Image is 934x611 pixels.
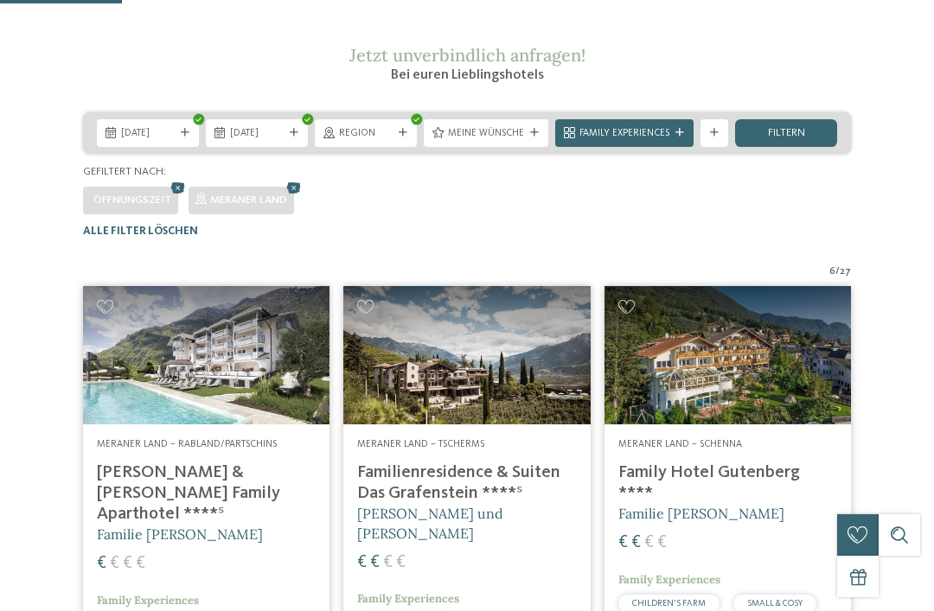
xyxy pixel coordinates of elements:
[618,572,720,587] span: Family Experiences
[396,554,406,571] span: €
[83,166,166,177] span: Gefiltert nach:
[83,226,198,237] span: Alle Filter löschen
[121,127,175,141] span: [DATE]
[210,194,287,206] span: Meraner Land
[357,462,576,504] h4: Familienresidence & Suiten Das Grafenstein ****ˢ
[618,439,742,449] span: Meraner Land – Schenna
[230,127,284,141] span: [DATE]
[136,555,145,572] span: €
[605,286,851,424] img: Family Hotel Gutenberg ****
[349,44,585,66] span: Jetzt unverbindlich anfragen!
[339,127,393,141] span: Region
[343,286,590,424] img: Familienhotels gesucht? Hier findet ihr die besten!
[835,265,840,279] span: /
[97,593,199,608] span: Family Experiences
[657,534,667,551] span: €
[632,599,706,608] span: CHILDREN’S FARM
[391,68,544,82] span: Bei euren Lieblingshotels
[97,525,263,543] span: Familie [PERSON_NAME]
[747,599,803,608] span: SMALL & COSY
[768,128,805,139] span: filtern
[97,555,106,572] span: €
[618,534,628,551] span: €
[357,505,503,541] span: [PERSON_NAME] und [PERSON_NAME]
[97,462,316,525] h4: [PERSON_NAME] & [PERSON_NAME] Family Aparthotel ****ˢ
[829,265,835,279] span: 6
[579,127,669,141] span: Family Experiences
[357,439,484,449] span: Meraner Land – Tscherms
[357,554,367,571] span: €
[83,286,329,424] img: Familienhotels gesucht? Hier findet ihr die besten!
[123,555,132,572] span: €
[840,265,851,279] span: 27
[370,554,380,571] span: €
[644,534,654,551] span: €
[357,591,459,606] span: Family Experiences
[618,462,837,504] h4: Family Hotel Gutenberg ****
[383,554,393,571] span: €
[448,127,524,141] span: Meine Wünsche
[97,439,277,449] span: Meraner Land – Rabland/Partschins
[93,194,171,206] span: Öffnungszeit
[618,505,784,522] span: Familie [PERSON_NAME]
[110,555,119,572] span: €
[631,534,641,551] span: €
